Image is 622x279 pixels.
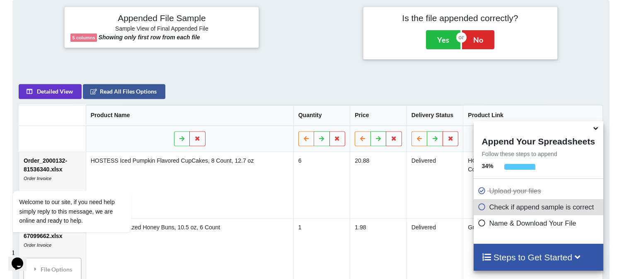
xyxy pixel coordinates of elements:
[407,105,463,125] th: Delivery Status
[426,30,460,49] button: Yes
[463,105,603,125] th: Product Link
[478,186,601,196] p: Upload your files
[478,218,601,228] p: Name & Download Your File
[70,13,253,24] h4: Appended File Sample
[474,134,603,147] h4: Append Your Spreadsheets
[482,252,595,262] h4: Steps to Get Started
[83,84,165,99] button: Read All Files Options
[86,152,293,218] td: HOSTESS Iced Pumpkin Flavored CupCakes, 8 Count, 12.7 oz
[26,260,79,278] div: File Options
[474,150,603,158] p: Follow these steps to append
[293,105,350,125] th: Quantity
[350,152,407,218] td: 20.88
[24,243,51,248] i: Order Invoice
[350,105,407,125] th: Price
[19,84,82,99] button: Detailed View
[8,144,157,242] iframe: chat widget
[482,163,494,169] b: 34 %
[462,30,494,49] button: No
[293,152,350,218] td: 6
[99,34,200,41] b: Showing only first row from each file
[8,246,35,271] iframe: chat widget
[70,25,253,34] h6: Sample View of Final Appended File
[369,13,552,23] h4: Is the file appended correctly?
[478,202,601,212] p: Check if append sample is correct
[463,152,603,218] td: HOSTESS Iced Pumpkin Flavored CupCakes, 8 Count, 12.7 oz
[407,152,463,218] td: Delivered
[72,35,95,40] b: 5 columns
[86,105,293,125] th: Product Name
